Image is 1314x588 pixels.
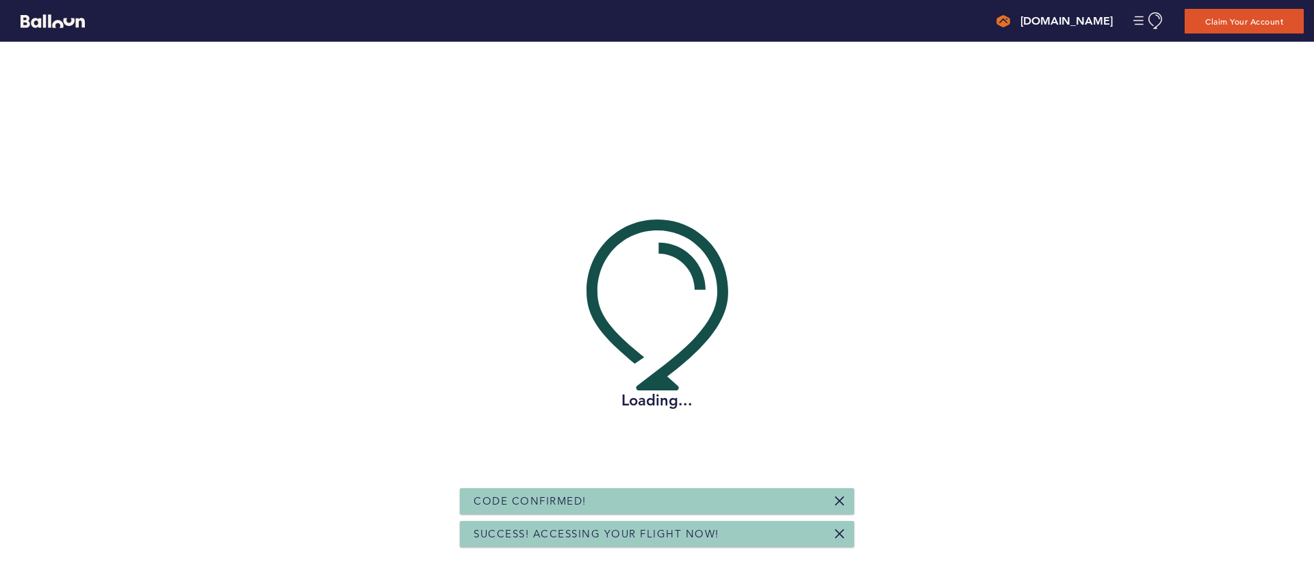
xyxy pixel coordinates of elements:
h4: [DOMAIN_NAME] [1020,13,1113,29]
a: Balloon [10,14,85,28]
button: Claim Your Account [1185,9,1304,34]
svg: Balloon [21,14,85,28]
h2: Loading... [587,390,728,411]
div: Success! Accessing your flight now! [460,521,854,547]
button: Manage Account [1133,12,1164,29]
div: Code Confirmed! [460,488,854,514]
